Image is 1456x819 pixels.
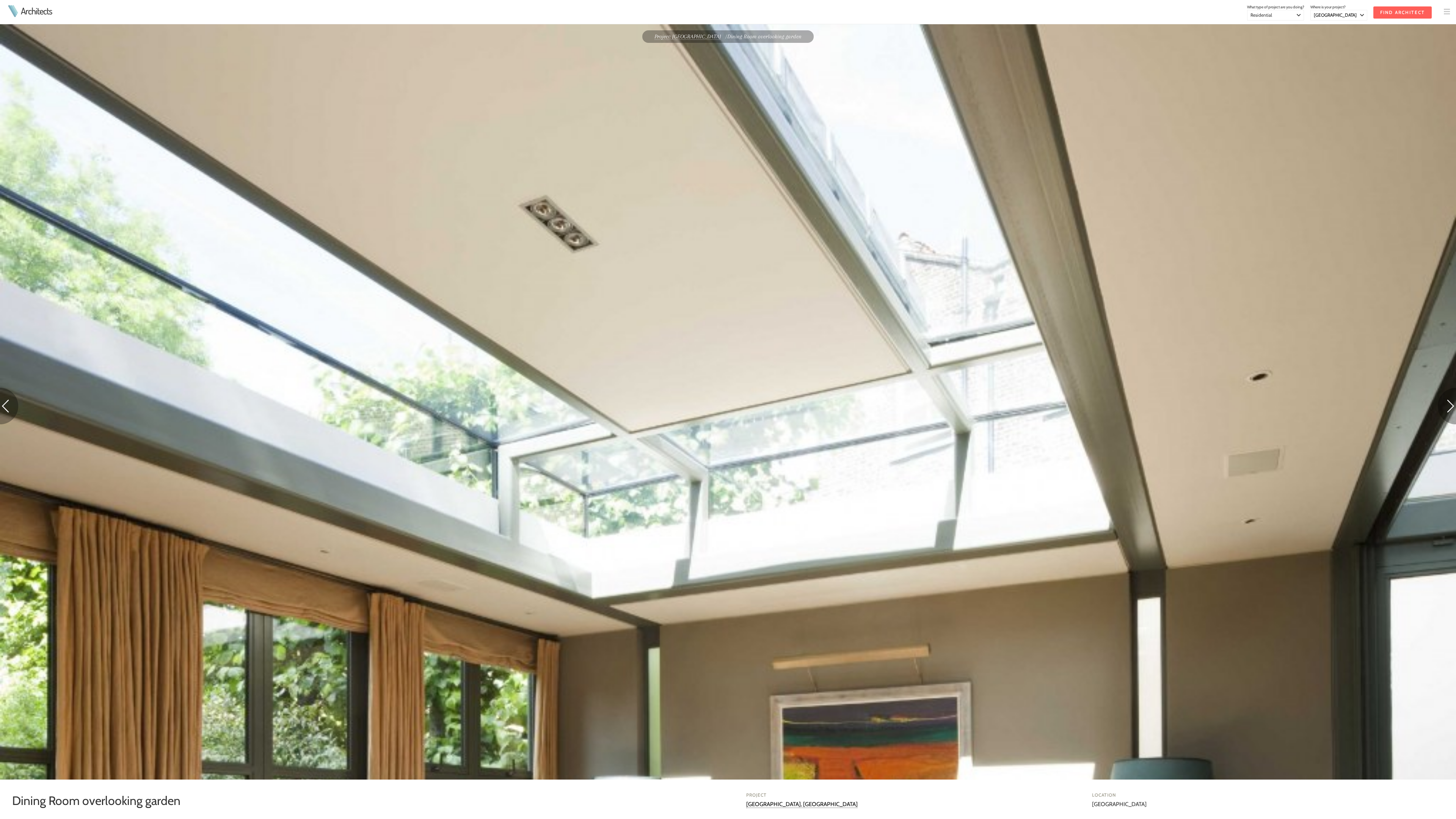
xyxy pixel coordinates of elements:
[1438,388,1456,424] img: Next
[12,792,716,810] h1: Dining Room overlooking garden
[725,33,727,39] span: /
[6,5,20,17] img: Architects
[1373,6,1432,19] input: Find Architect
[1310,5,1346,9] span: Where is your project?
[1092,792,1432,809] div: [GEOGRAPHIC_DATA]
[746,792,1086,799] h4: Project
[1247,5,1304,9] span: What type of project are you doing?
[642,30,814,43] div: Dining Room overlooking garden
[1438,388,1456,427] a: Go to next photo
[21,6,52,16] a: Architects
[654,33,721,40] a: Project: [GEOGRAPHIC_DATA]
[746,801,858,808] a: [GEOGRAPHIC_DATA], [GEOGRAPHIC_DATA]
[1092,792,1432,799] h4: Location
